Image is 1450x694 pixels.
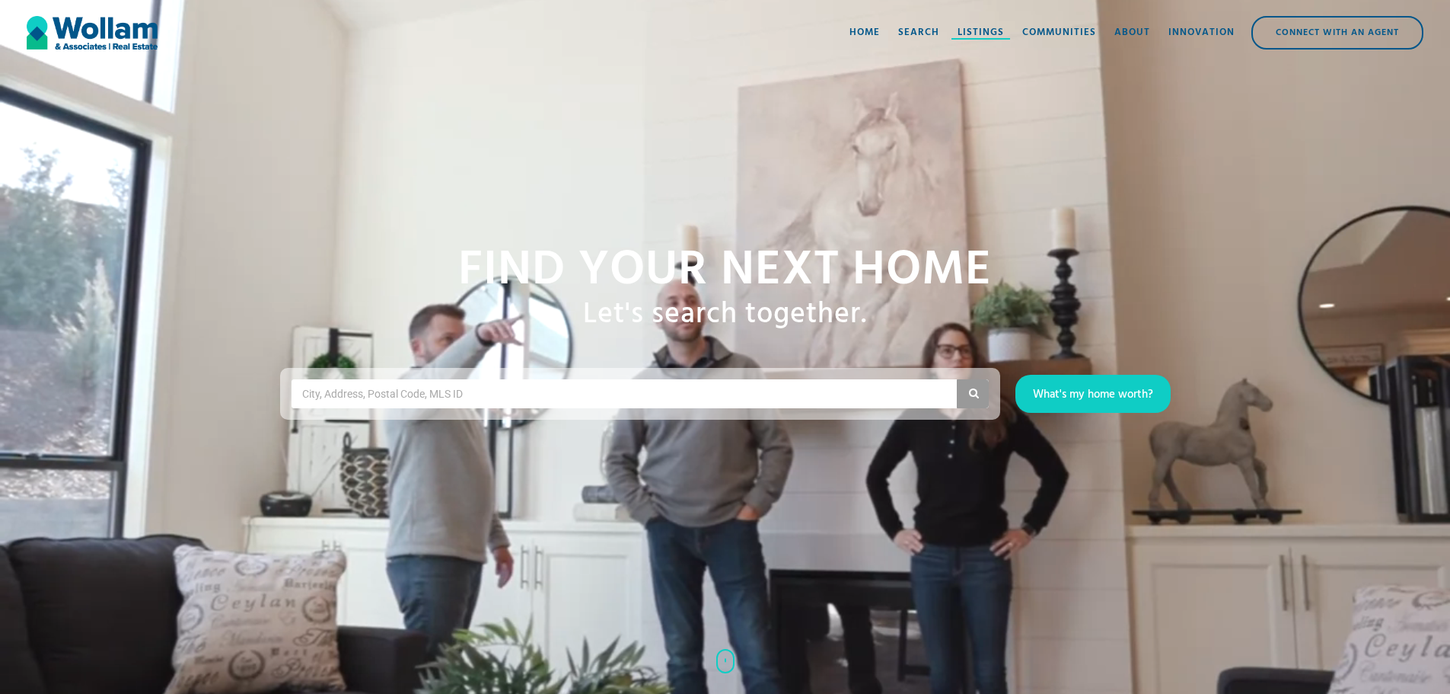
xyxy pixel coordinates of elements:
div: About [1114,25,1150,40]
div: Search [898,25,939,40]
div: Listings [958,25,1004,40]
h1: Find your NExt home [458,245,992,298]
a: Connect with an Agent [1251,16,1423,50]
a: Home [840,10,889,56]
a: What's my home worth? [1015,375,1171,413]
input: City, Address, Postal Code, MLS ID [301,382,478,405]
a: About [1105,10,1159,56]
div: Communities [1022,25,1096,40]
a: home [27,10,158,56]
a: Innovation [1159,10,1244,56]
div: Connect with an Agent [1253,18,1422,48]
a: Search [889,10,948,56]
a: Listings [948,10,1013,56]
h1: Let's search together. [583,298,867,333]
div: Innovation [1168,25,1235,40]
div: Home [849,25,880,40]
button: Search [957,379,989,408]
a: Communities [1013,10,1105,56]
